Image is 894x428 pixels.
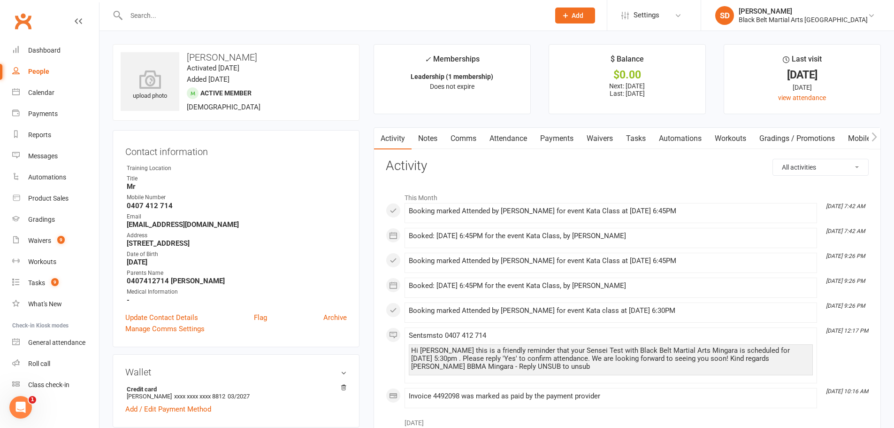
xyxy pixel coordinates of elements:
a: Gradings / Promotions [753,128,841,149]
a: Product Sales [12,188,99,209]
div: Automations [28,173,66,181]
div: Mobile Number [127,193,347,202]
div: SD [715,6,734,25]
div: Booking marked Attended by [PERSON_NAME] for event Kata Class at [DATE] 6:45PM [409,207,813,215]
a: Tasks [619,128,652,149]
i: [DATE] 9:26 PM [826,253,865,259]
i: [DATE] 7:42 AM [826,228,865,234]
div: Memberships [425,53,480,70]
div: Email [127,212,347,221]
time: Activated [DATE] [187,64,239,72]
div: Booking marked Attended by [PERSON_NAME] for event Kata class at [DATE] 6:30PM [409,307,813,315]
a: Activity [374,128,412,149]
a: Notes [412,128,444,149]
span: 9 [57,236,65,244]
iframe: Intercom live chat [9,396,32,419]
a: Payments [534,128,580,149]
div: Date of Birth [127,250,347,259]
span: Does not expire [430,83,474,90]
a: Update Contact Details [125,312,198,323]
div: What's New [28,300,62,308]
strong: 0407 412 714 [127,202,347,210]
a: Dashboard [12,40,99,61]
div: People [28,68,49,75]
a: Waivers 9 [12,230,99,251]
div: Invoice 4492098 was marked as paid by the payment provider [409,392,813,400]
h3: Activity [386,159,869,173]
strong: Credit card [127,386,342,393]
a: Tasks 9 [12,272,99,294]
a: Flag [254,312,267,323]
a: Clubworx [11,9,35,33]
div: Title [127,174,347,183]
div: $ Balance [611,53,644,70]
a: Automations [12,167,99,188]
a: Manage Comms Settings [125,323,205,335]
div: Booking marked Attended by [PERSON_NAME] for event Kata Class at [DATE] 6:45PM [409,257,813,265]
a: General attendance kiosk mode [12,332,99,353]
strong: 0407412714 [PERSON_NAME] [127,277,347,285]
a: Messages [12,146,99,167]
a: What's New [12,294,99,315]
a: Roll call [12,353,99,374]
span: xxxx xxxx xxxx 8812 [174,393,225,400]
div: Class check-in [28,381,69,389]
strong: - [127,296,347,304]
div: Booked: [DATE] 6:45PM for the event Kata Class, by [PERSON_NAME] [409,232,813,240]
strong: Mr [127,182,347,191]
div: Workouts [28,258,56,265]
div: Messages [28,152,58,160]
span: Add [572,12,583,19]
span: 1 [29,396,36,404]
a: Payments [12,103,99,125]
a: Comms [444,128,483,149]
div: [DATE] [733,70,872,80]
span: 9 [51,278,59,286]
div: Roll call [28,360,50,367]
h3: Wallet [125,367,347,377]
div: Parents Name [127,269,347,278]
div: Booked: [DATE] 6:45PM for the event Kata Class, by [PERSON_NAME] [409,282,813,290]
strong: [EMAIL_ADDRESS][DOMAIN_NAME] [127,220,347,229]
div: Product Sales [28,195,69,202]
strong: Leadership (1 membership) [411,73,493,80]
div: Training Location [127,164,347,173]
a: People [12,61,99,82]
div: General attendance [28,339,85,346]
li: [PERSON_NAME] [125,384,347,401]
div: Address [127,231,347,240]
div: Tasks [28,279,45,287]
h3: [PERSON_NAME] [121,52,351,62]
div: [PERSON_NAME] [739,7,868,16]
time: Added [DATE] [187,75,229,84]
i: [DATE] 9:26 PM [826,278,865,284]
i: [DATE] 9:26 PM [826,303,865,309]
a: Waivers [580,128,619,149]
div: Hi [PERSON_NAME] this is a friendly reminder that your Sensei Test with Black Belt Martial Arts M... [411,347,810,371]
i: [DATE] 10:16 AM [826,388,868,395]
div: Waivers [28,237,51,244]
a: Workouts [12,251,99,272]
h3: Contact information [125,143,347,157]
div: Payments [28,110,58,117]
strong: [DATE] [127,258,347,266]
input: Search... [123,9,543,22]
span: [DEMOGRAPHIC_DATA] [187,103,260,111]
a: Calendar [12,82,99,103]
a: Gradings [12,209,99,230]
li: [DATE] [386,413,869,428]
div: upload photo [121,70,179,101]
div: Reports [28,131,51,139]
a: Mobile App [841,128,892,149]
div: $0.00 [558,70,697,80]
span: Active member [200,89,252,97]
div: Dashboard [28,47,61,54]
div: [DATE] [733,82,872,93]
a: Attendance [483,128,534,149]
div: Calendar [28,89,54,96]
i: [DATE] 12:17 PM [826,327,868,334]
div: Gradings [28,216,55,223]
i: [DATE] 7:42 AM [826,203,865,210]
span: Settings [634,5,659,26]
button: Add [555,8,595,23]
